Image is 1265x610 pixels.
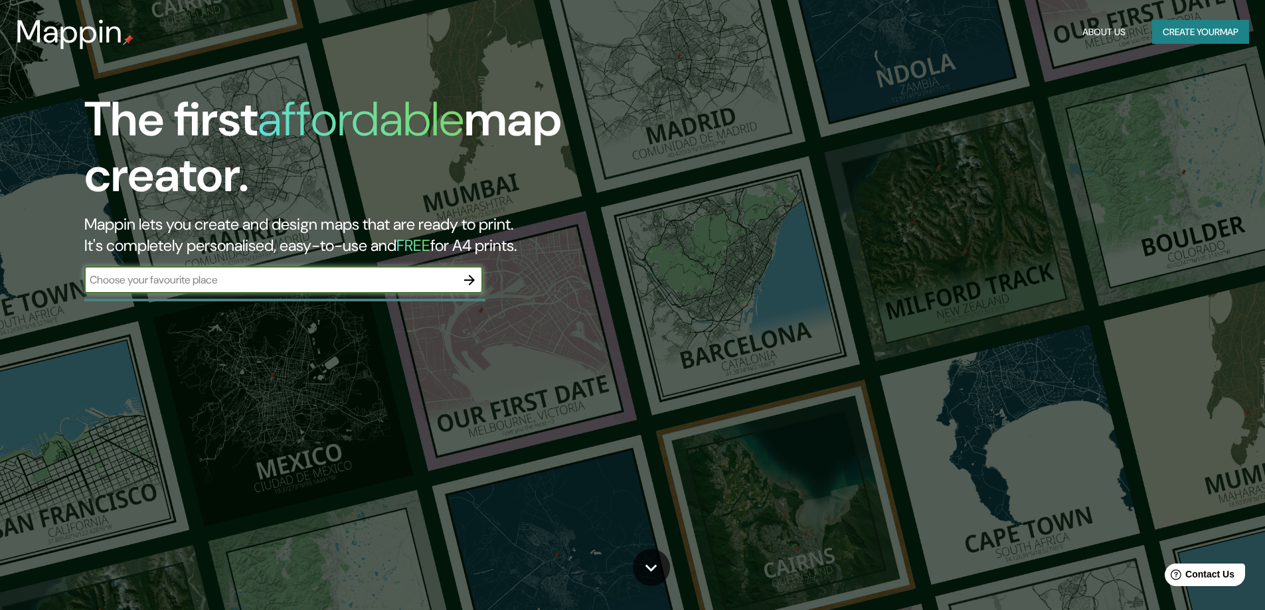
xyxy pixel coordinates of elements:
iframe: Help widget launcher [1147,558,1250,595]
h1: The first map creator. [84,92,717,214]
input: Choose your favourite place [84,272,456,287]
h1: affordable [258,88,464,150]
h3: Mappin [16,13,123,50]
h5: FREE [396,235,430,256]
h2: Mappin lets you create and design maps that are ready to print. It's completely personalised, eas... [84,214,717,256]
button: Create yourmap [1152,20,1249,44]
button: About Us [1077,20,1131,44]
img: mappin-pin [123,35,133,45]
